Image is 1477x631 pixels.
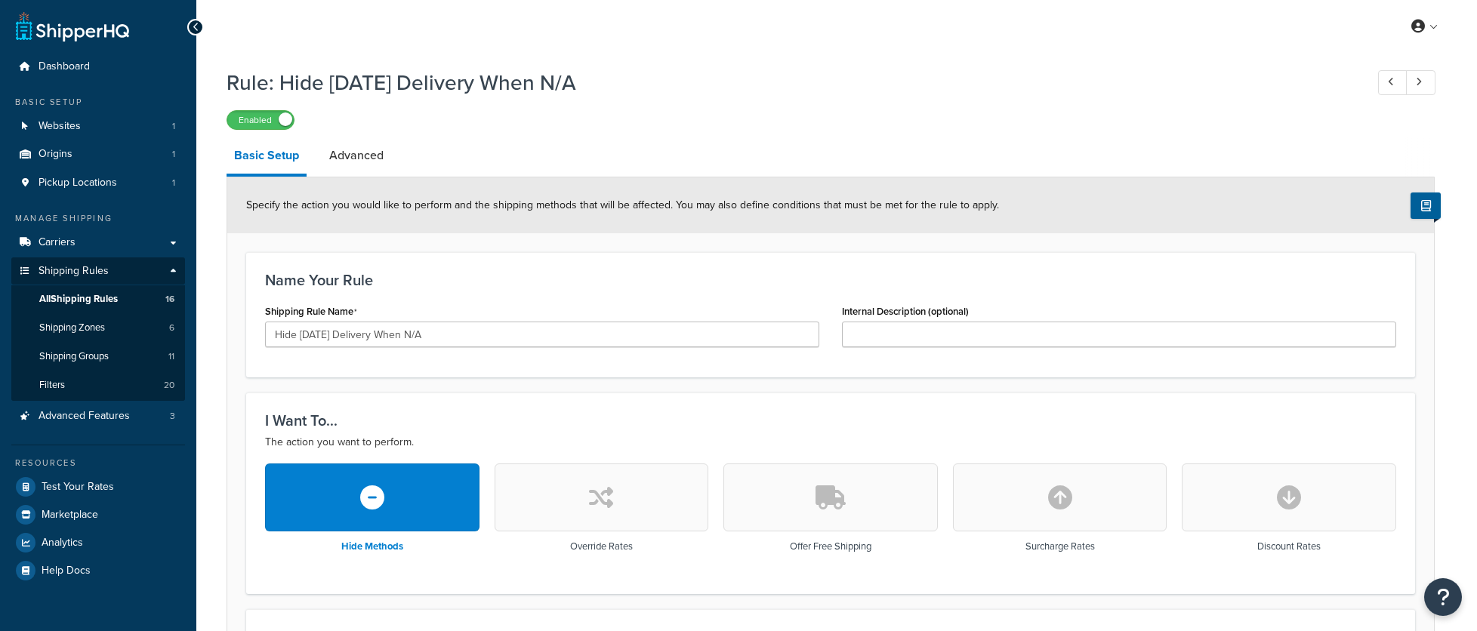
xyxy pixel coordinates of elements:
[11,257,185,285] a: Shipping Rules
[39,148,72,161] span: Origins
[790,541,871,552] h3: Offer Free Shipping
[11,343,185,371] a: Shipping Groups11
[11,501,185,528] a: Marketplace
[11,53,185,81] a: Dashboard
[172,177,175,189] span: 1
[169,322,174,334] span: 6
[11,257,185,401] li: Shipping Rules
[227,137,307,177] a: Basic Setup
[341,541,403,552] h3: Hide Methods
[165,293,174,306] span: 16
[11,402,185,430] li: Advanced Features
[164,379,174,392] span: 20
[570,541,633,552] h3: Override Rates
[42,565,91,577] span: Help Docs
[39,60,90,73] span: Dashboard
[11,371,185,399] li: Filters
[1025,541,1095,552] h3: Surcharge Rates
[39,177,117,189] span: Pickup Locations
[11,229,185,257] a: Carriers
[42,481,114,494] span: Test Your Rates
[11,529,185,556] a: Analytics
[246,197,999,213] span: Specify the action you would like to perform and the shipping methods that will be affected. You ...
[11,169,185,197] li: Pickup Locations
[265,272,1396,288] h3: Name Your Rule
[842,306,969,317] label: Internal Description (optional)
[11,112,185,140] li: Websites
[11,457,185,469] div: Resources
[39,293,118,306] span: All Shipping Rules
[11,112,185,140] a: Websites1
[1411,192,1441,219] button: Show Help Docs
[265,306,357,318] label: Shipping Rule Name
[11,473,185,500] a: Test Your Rates
[11,285,185,313] a: AllShipping Rules16
[322,137,391,174] a: Advanced
[11,140,185,168] li: Origins
[1406,70,1435,95] a: Next Record
[1257,541,1321,552] h3: Discount Rates
[227,68,1350,97] h1: Rule: Hide [DATE] Delivery When N/A
[265,433,1396,451] p: The action you want to perform.
[168,350,174,363] span: 11
[39,322,105,334] span: Shipping Zones
[11,314,185,342] a: Shipping Zones6
[39,265,109,278] span: Shipping Rules
[11,96,185,109] div: Basic Setup
[1378,70,1408,95] a: Previous Record
[39,120,81,133] span: Websites
[11,343,185,371] li: Shipping Groups
[11,314,185,342] li: Shipping Zones
[42,509,98,522] span: Marketplace
[172,120,175,133] span: 1
[11,557,185,584] a: Help Docs
[227,111,294,129] label: Enabled
[11,212,185,225] div: Manage Shipping
[11,140,185,168] a: Origins1
[39,236,76,249] span: Carriers
[11,371,185,399] a: Filters20
[42,537,83,549] span: Analytics
[39,379,65,392] span: Filters
[11,169,185,197] a: Pickup Locations1
[39,350,109,363] span: Shipping Groups
[265,412,1396,429] h3: I Want To...
[11,402,185,430] a: Advanced Features3
[1424,578,1462,616] button: Open Resource Center
[39,410,130,423] span: Advanced Features
[172,148,175,161] span: 1
[170,410,175,423] span: 3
